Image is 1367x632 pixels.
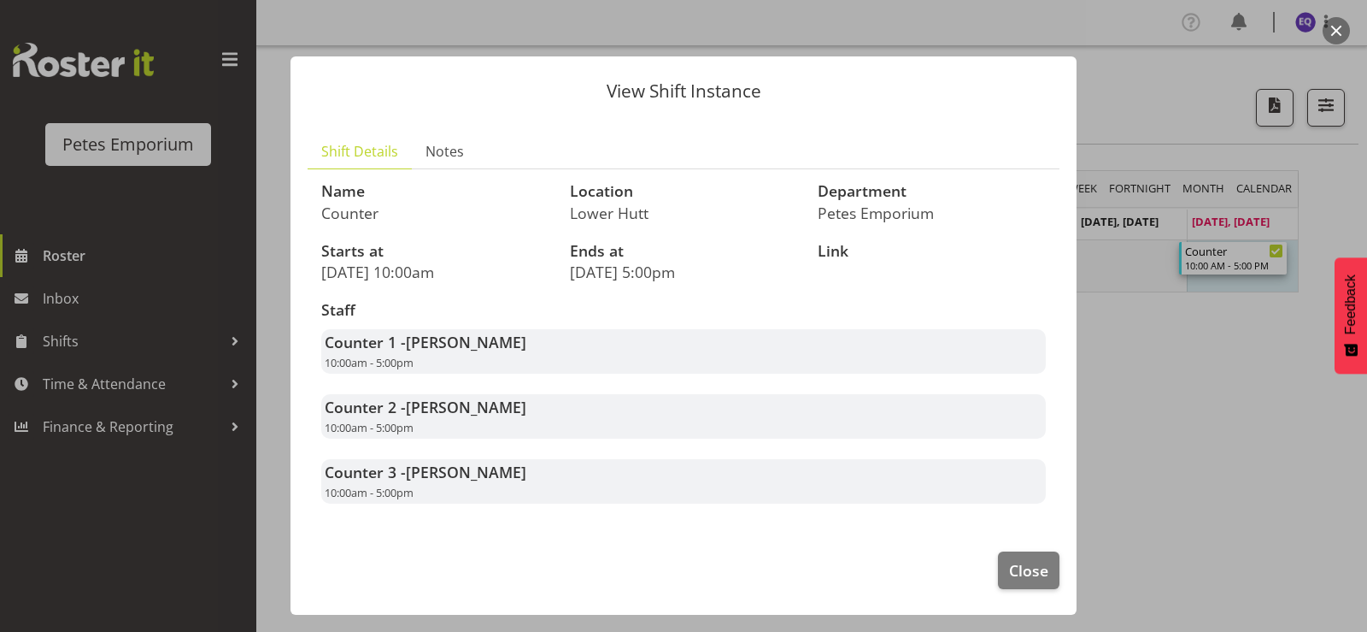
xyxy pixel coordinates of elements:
[425,141,464,162] span: Notes
[570,204,798,222] p: Lower Hutt
[1009,559,1048,582] span: Close
[321,243,549,260] h3: Starts at
[818,183,1046,200] h3: Department
[818,204,1046,222] p: Petes Emporium
[818,243,1046,260] h3: Link
[325,397,526,417] strong: Counter 2 -
[570,183,798,200] h3: Location
[321,263,549,281] p: [DATE] 10:00am
[308,82,1059,100] p: View Shift Instance
[325,332,526,352] strong: Counter 1 -
[1335,257,1367,374] button: Feedback - Show survey
[321,302,1046,319] h3: Staff
[325,485,414,500] span: 10:00am - 5:00pm
[406,397,526,417] span: [PERSON_NAME]
[321,141,398,162] span: Shift Details
[1343,275,1358,334] span: Feedback
[406,332,526,352] span: [PERSON_NAME]
[325,355,414,370] span: 10:00am - 5:00pm
[570,243,798,260] h3: Ends at
[325,420,414,435] span: 10:00am - 5:00pm
[321,183,549,200] h3: Name
[570,263,798,281] p: [DATE] 5:00pm
[406,462,526,482] span: [PERSON_NAME]
[321,204,549,222] p: Counter
[998,552,1059,589] button: Close
[325,462,526,482] strong: Counter 3 -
